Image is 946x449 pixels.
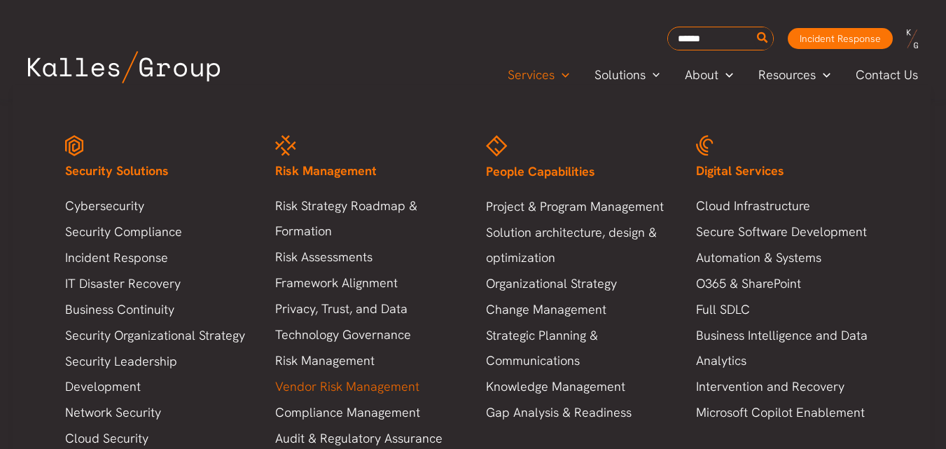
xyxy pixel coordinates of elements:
button: Search [754,27,772,50]
span: Menu Toggle [646,64,660,85]
a: Microsoft Copilot Enablement [696,400,878,425]
a: Cybersecurity [65,193,247,219]
span: About [685,64,718,85]
a: AboutMenu Toggle [672,64,746,85]
a: Full SDLC [696,297,878,322]
a: Gap Analysis & Readiness [486,400,668,425]
img: Kalles Group [28,51,220,83]
nav: Menu [696,193,878,425]
a: Strategic Planning & Communications [486,323,668,373]
a: Intervention and Recovery [696,374,878,399]
span: Solutions [594,64,646,85]
a: Risk Strategy Roadmap & Formation [275,193,457,244]
a: Risk Management [275,348,457,373]
a: Contact Us [843,64,932,85]
a: O365 & SharePoint [696,271,878,296]
a: Knowledge Management [486,374,668,399]
span: Security Solutions [65,163,169,179]
a: Security Compliance [65,219,247,244]
a: Project & Program Management [486,194,668,219]
span: People Capabilities [486,163,595,179]
a: ServicesMenu Toggle [495,64,582,85]
span: Resources [758,64,816,85]
span: Menu Toggle [718,64,733,85]
a: IT Disaster Recovery [65,271,247,296]
a: Vendor Risk Management [275,374,457,399]
a: Security Organizational Strategy [65,323,247,348]
a: Change Management [486,297,668,322]
a: Automation & Systems [696,245,878,270]
span: Contact Us [856,64,918,85]
a: Incident Response [65,245,247,270]
a: ResourcesMenu Toggle [746,64,843,85]
a: Solution architecture, design & optimization [486,220,668,270]
a: Framework Alignment [275,270,457,296]
span: Menu Toggle [555,64,569,85]
a: Cloud Infrastructure [696,193,878,219]
a: Network Security [65,400,247,425]
a: Business Intelligence and Data Analytics [696,323,878,373]
span: Menu Toggle [816,64,830,85]
span: Services [508,64,555,85]
a: Privacy, Trust, and Data [275,296,457,322]
a: Risk Assessments [275,244,457,270]
a: Security Leadership Development [65,349,247,399]
span: Risk Management [275,163,377,179]
a: Organizational Strategy [486,271,668,296]
span: Digital Services [696,163,784,179]
nav: Menu [486,194,668,425]
a: Technology Governance [275,322,457,347]
nav: Primary Site Navigation [495,63,932,86]
a: Incident Response [788,28,893,49]
a: Business Continuity [65,297,247,322]
a: Compliance Management [275,400,457,425]
a: SolutionsMenu Toggle [582,64,673,85]
a: Secure Software Development [696,219,878,244]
